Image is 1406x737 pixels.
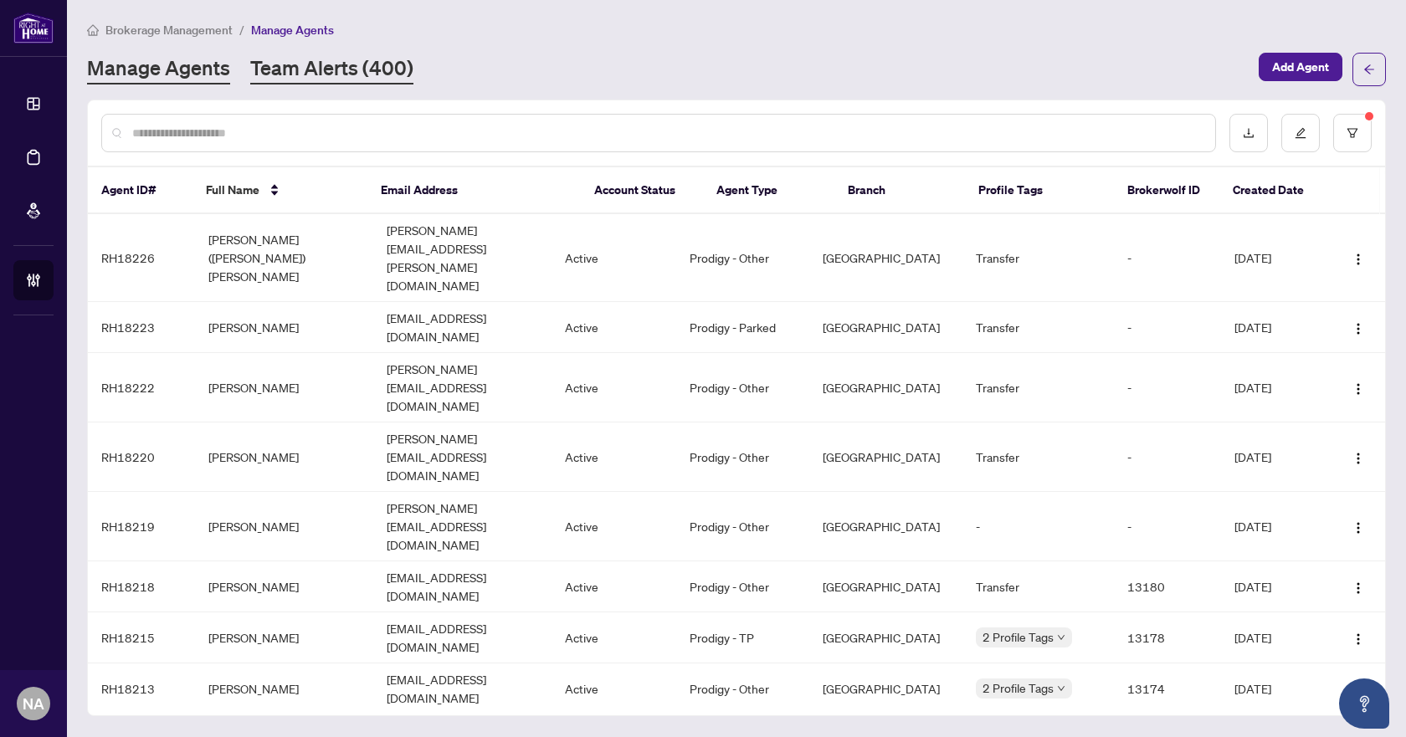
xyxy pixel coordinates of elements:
button: Logo [1345,573,1372,600]
th: Email Address [367,167,580,214]
td: [GEOGRAPHIC_DATA] [809,612,962,663]
button: Logo [1345,443,1372,470]
button: Logo [1345,244,1372,271]
td: [PERSON_NAME] [195,663,373,714]
td: Prodigy - TP [676,612,810,663]
td: Prodigy - Other [676,492,810,561]
span: NA [23,692,44,715]
td: Transfer [962,561,1114,612]
th: Full Name [192,167,367,214]
span: download [1243,127,1255,139]
button: Open asap [1339,678,1389,729]
td: Active [552,492,676,561]
td: Prodigy - Other [676,561,810,612]
td: Active [552,663,676,714]
span: Full Name [206,181,259,199]
button: Logo [1345,675,1372,702]
button: Logo [1345,374,1372,401]
td: - [1114,492,1221,561]
td: Transfer [962,214,1114,302]
button: edit [1281,114,1320,152]
img: Logo [1352,521,1365,535]
li: / [239,20,244,39]
td: [DATE] [1221,663,1328,714]
td: Transfer [962,422,1114,492]
th: Created Date [1219,167,1324,214]
td: [GEOGRAPHIC_DATA] [809,663,962,714]
td: Prodigy - Other [676,663,810,714]
td: [DATE] [1221,214,1328,302]
button: download [1229,114,1268,152]
td: Prodigy - Parked [676,302,810,353]
td: [DATE] [1221,492,1328,561]
td: Prodigy - Other [676,422,810,492]
td: Active [552,561,676,612]
button: Logo [1345,314,1372,340]
span: Brokerage Management [105,23,233,38]
td: [EMAIL_ADDRESS][DOMAIN_NAME] [373,561,552,612]
span: home [87,24,99,36]
td: - [1114,422,1221,492]
td: [PERSON_NAME][EMAIL_ADDRESS][DOMAIN_NAME] [373,492,552,561]
td: [PERSON_NAME][EMAIL_ADDRESS][PERSON_NAME][DOMAIN_NAME] [373,214,552,302]
td: [GEOGRAPHIC_DATA] [809,561,962,612]
td: RH18218 [88,561,195,612]
td: Prodigy - Other [676,353,810,422]
td: Active [552,612,676,663]
th: Profile Tags [965,167,1114,214]
span: down [1057,633,1065,642]
img: Logo [1352,452,1365,465]
td: - [1114,302,1221,353]
span: 2 Profile Tags [983,678,1054,698]
span: Manage Agents [251,23,334,38]
td: [PERSON_NAME][EMAIL_ADDRESS][DOMAIN_NAME] [373,422,552,492]
button: Add Agent [1259,53,1342,81]
td: 13174 [1114,663,1221,714]
button: Logo [1345,624,1372,651]
span: Add Agent [1272,54,1329,80]
td: [DATE] [1221,561,1328,612]
img: Logo [1352,581,1365,595]
td: RH18226 [88,214,195,302]
a: Team Alerts (400) [250,54,413,84]
td: RH18215 [88,612,195,663]
td: Transfer [962,353,1114,422]
td: [EMAIL_ADDRESS][DOMAIN_NAME] [373,302,552,353]
img: Logo [1352,632,1365,646]
img: logo [13,13,54,44]
td: RH18223 [88,302,195,353]
th: Branch [834,167,966,214]
span: down [1057,684,1065,693]
td: [DATE] [1221,422,1328,492]
td: - [962,492,1114,561]
td: [PERSON_NAME] ([PERSON_NAME]) [PERSON_NAME] [195,214,373,302]
a: Manage Agents [87,54,230,84]
td: [GEOGRAPHIC_DATA] [809,422,962,492]
td: [GEOGRAPHIC_DATA] [809,353,962,422]
td: [DATE] [1221,302,1328,353]
img: Logo [1352,253,1365,266]
td: [PERSON_NAME] [195,492,373,561]
button: filter [1333,114,1372,152]
td: RH18220 [88,422,195,492]
span: arrow-left [1363,64,1375,75]
td: RH18213 [88,663,195,714]
td: 13180 [1114,561,1221,612]
th: Account Status [581,167,703,214]
th: Agent Type [703,167,834,214]
td: [DATE] [1221,612,1328,663]
td: [PERSON_NAME] [195,422,373,492]
td: Prodigy - Other [676,214,810,302]
td: Active [552,214,676,302]
td: [GEOGRAPHIC_DATA] [809,214,962,302]
td: Active [552,422,676,492]
img: Logo [1352,382,1365,396]
td: [DATE] [1221,353,1328,422]
td: [GEOGRAPHIC_DATA] [809,302,962,353]
td: [PERSON_NAME] [195,561,373,612]
td: RH18222 [88,353,195,422]
td: - [1114,353,1221,422]
td: Active [552,353,676,422]
td: Transfer [962,302,1114,353]
td: RH18219 [88,492,195,561]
